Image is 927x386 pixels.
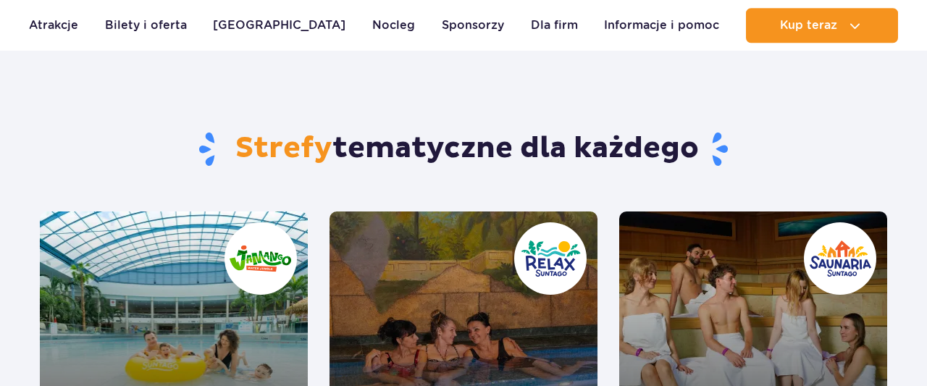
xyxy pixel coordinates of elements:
a: Sponsorzy [442,8,504,43]
a: Dla firm [531,8,578,43]
a: Nocleg [372,8,415,43]
span: Kup teraz [780,19,837,32]
a: Bilety i oferta [105,8,187,43]
span: Strefy [235,130,332,167]
a: [GEOGRAPHIC_DATA] [213,8,345,43]
h1: tematyczne dla każdego [40,130,888,168]
a: Atrakcje [29,8,78,43]
button: Kup teraz [746,8,898,43]
a: Informacje i pomoc [604,8,719,43]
